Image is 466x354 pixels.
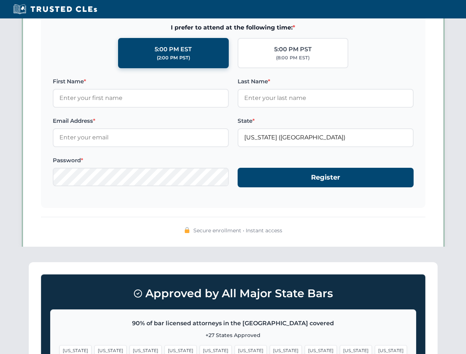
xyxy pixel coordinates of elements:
[59,331,407,339] p: +27 States Approved
[238,128,414,147] input: Florida (FL)
[53,128,229,147] input: Enter your email
[53,156,229,165] label: Password
[193,226,282,235] span: Secure enrollment • Instant access
[238,168,414,187] button: Register
[50,284,416,303] h3: Approved by All Major State Bars
[11,4,99,15] img: Trusted CLEs
[157,54,190,62] div: (2:00 PM PST)
[238,77,414,86] label: Last Name
[53,77,229,86] label: First Name
[184,227,190,233] img: 🔒
[53,23,414,32] span: I prefer to attend at the following time:
[155,45,192,54] div: 5:00 PM EST
[53,117,229,125] label: Email Address
[276,54,310,62] div: (8:00 PM EST)
[274,45,312,54] div: 5:00 PM PST
[53,89,229,107] input: Enter your first name
[238,89,414,107] input: Enter your last name
[59,319,407,328] p: 90% of bar licensed attorneys in the [GEOGRAPHIC_DATA] covered
[238,117,414,125] label: State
